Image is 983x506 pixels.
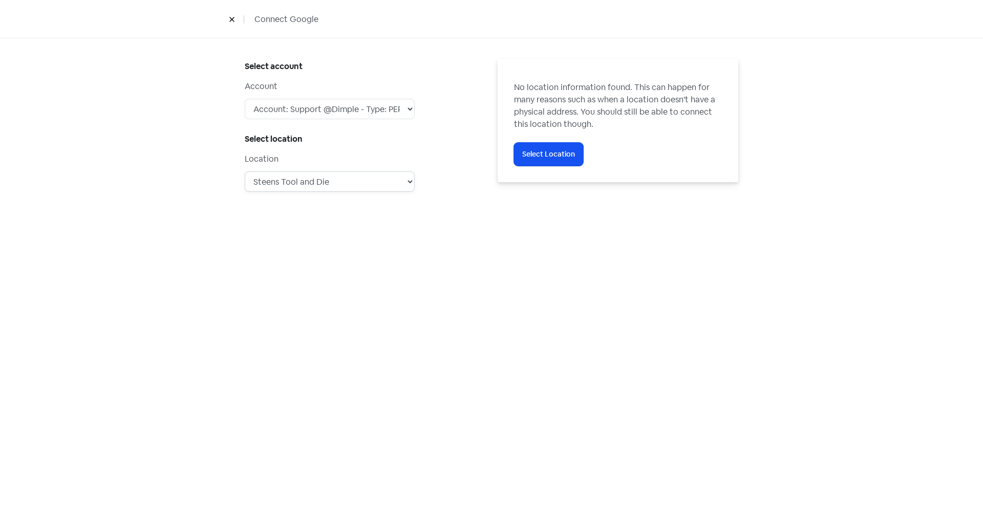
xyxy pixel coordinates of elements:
[245,59,415,74] h5: Select account
[514,82,715,129] span: No location information found. This can happen for many reasons such as when a location doesn't h...
[522,149,575,160] span: Select Location
[245,153,279,165] label: Location
[245,131,415,147] h5: Select location
[254,13,318,26] span: Connect Google
[245,80,277,93] label: Account
[514,143,583,166] button: Select Location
